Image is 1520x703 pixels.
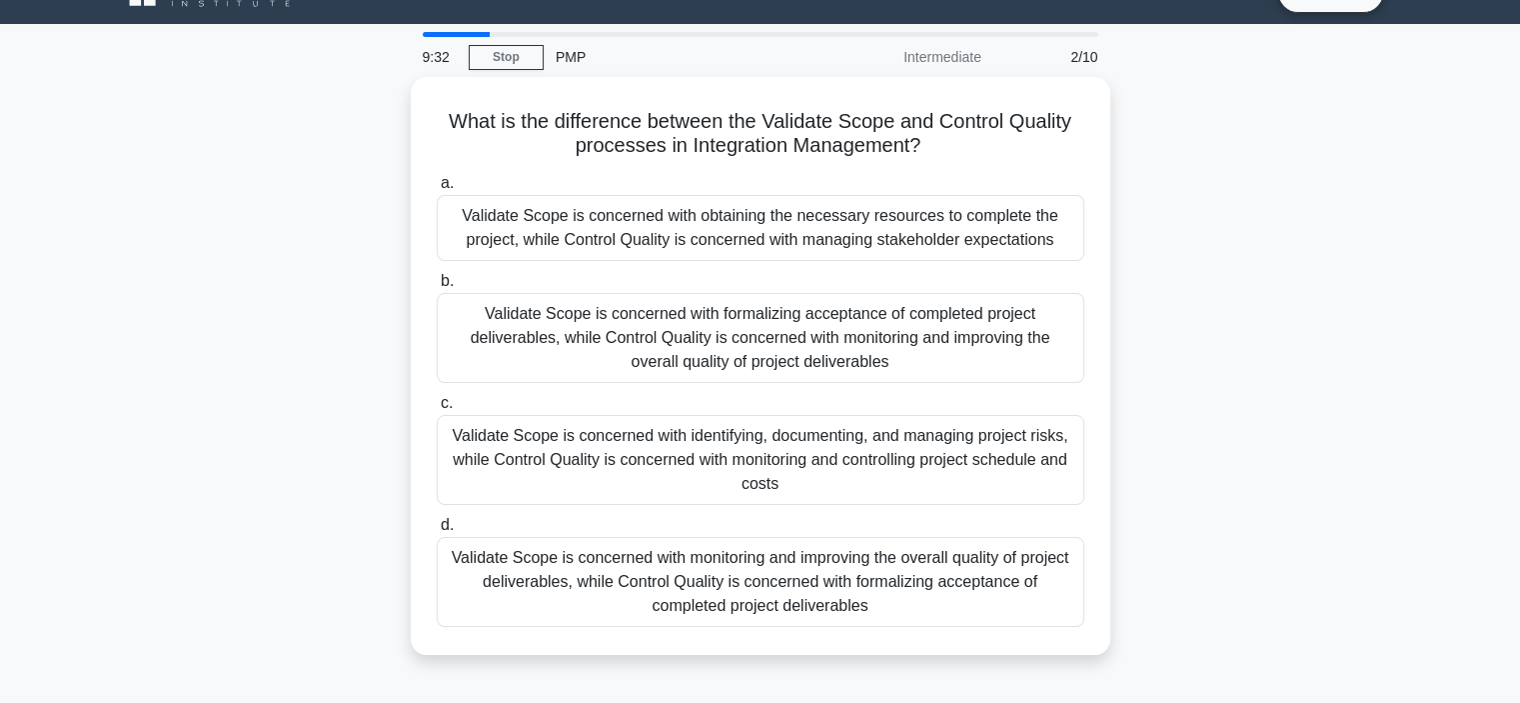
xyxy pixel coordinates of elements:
[411,37,469,77] div: 9:32
[441,272,454,289] span: b.
[437,195,1084,261] div: Validate Scope is concerned with obtaining the necessary resources to complete the project, while...
[437,293,1084,383] div: Validate Scope is concerned with formalizing acceptance of completed project deliverables, while ...
[435,109,1086,159] h5: What is the difference between the Validate Scope and Control Quality processes in Integration Ma...
[993,37,1110,77] div: 2/10
[441,516,454,533] span: d.
[437,537,1084,627] div: Validate Scope is concerned with monitoring and improving the overall quality of project delivera...
[818,37,993,77] div: Intermediate
[441,174,454,191] span: a.
[441,394,453,411] span: c.
[437,415,1084,505] div: Validate Scope is concerned with identifying, documenting, and managing project risks, while Cont...
[544,37,818,77] div: PMP
[469,45,544,70] a: Stop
